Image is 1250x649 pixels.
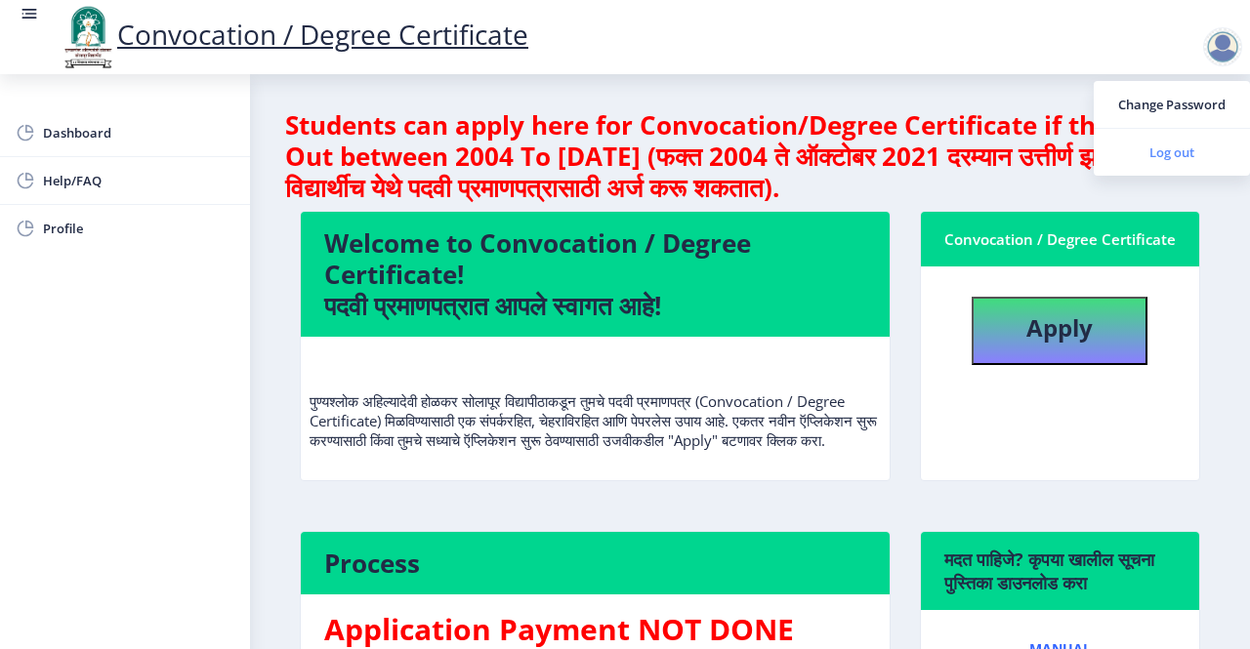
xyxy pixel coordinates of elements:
h4: Process [324,548,866,579]
p: पुण्यश्लोक अहिल्यादेवी होळकर सोलापूर विद्यापीठाकडून तुमचे पदवी प्रमाणपत्र (Convocation / Degree C... [310,352,881,450]
div: Convocation / Degree Certificate [944,227,1176,251]
h6: मदत पाहिजे? कृपया खालील सूचना पुस्तिका डाउनलोड करा [944,548,1176,594]
span: Log out [1109,141,1234,164]
span: Profile [43,217,234,240]
h3: Application Payment NOT DONE [324,610,866,649]
span: Change Password [1109,93,1234,116]
button: Apply [972,297,1147,365]
b: Apply [1026,311,1093,344]
a: Log out [1094,129,1250,176]
h4: Students can apply here for Convocation/Degree Certificate if they Pass Out between 2004 To [DATE... [285,109,1215,203]
img: logo [59,4,117,70]
span: Dashboard [43,121,234,144]
span: Help/FAQ [43,169,234,192]
a: Change Password [1094,81,1250,128]
a: Convocation / Degree Certificate [59,16,528,53]
h4: Welcome to Convocation / Degree Certificate! पदवी प्रमाणपत्रात आपले स्वागत आहे! [324,227,866,321]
